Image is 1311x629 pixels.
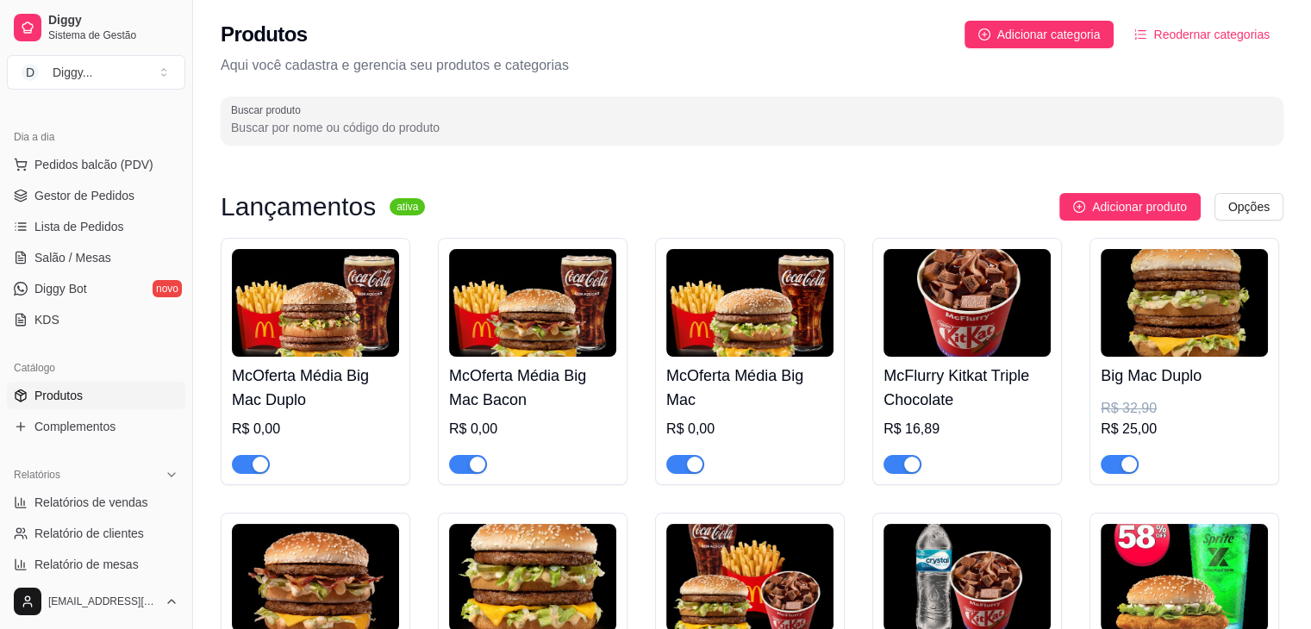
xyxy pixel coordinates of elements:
button: Select a team [7,55,185,90]
h2: Produtos [221,21,308,48]
img: product-image [666,249,833,357]
span: ordered-list [1134,28,1146,40]
span: Reodernar categorias [1153,25,1270,44]
span: KDS [34,311,59,328]
h4: McOferta Média Big Mac [666,364,833,412]
h4: McOferta Média Big Mac Bacon [449,364,616,412]
span: Salão / Mesas [34,249,111,266]
a: Produtos [7,382,185,409]
span: Relatórios de vendas [34,494,148,511]
h3: Lançamentos [221,196,376,217]
a: Lista de Pedidos [7,213,185,240]
div: R$ 0,00 [666,419,833,439]
button: Opções [1214,193,1283,221]
a: Relatório de mesas [7,551,185,578]
span: plus-circle [1073,201,1085,213]
span: Complementos [34,418,115,435]
div: Dia a dia [7,123,185,151]
a: Relatório de clientes [7,520,185,547]
span: Adicionar categoria [997,25,1101,44]
span: Opções [1228,197,1270,216]
div: Diggy ... [53,64,92,81]
a: Relatórios de vendas [7,489,185,516]
span: Pedidos balcão (PDV) [34,156,153,173]
span: Relatórios [14,468,60,482]
p: Aqui você cadastra e gerencia seu produtos e categorias [221,55,1283,76]
div: R$ 32,90 [1101,398,1268,419]
img: product-image [232,249,399,357]
button: Pedidos balcão (PDV) [7,151,185,178]
div: R$ 25,00 [1101,419,1268,439]
span: Relatório de mesas [34,556,139,573]
div: R$ 0,00 [449,419,616,439]
label: Buscar produto [231,103,307,117]
button: Adicionar categoria [965,21,1114,48]
div: Catálogo [7,354,185,382]
a: DiggySistema de Gestão [7,7,185,48]
span: Sistema de Gestão [48,28,178,42]
span: Adicionar produto [1092,197,1187,216]
a: KDS [7,306,185,333]
img: product-image [883,249,1051,357]
input: Buscar produto [231,119,1273,136]
img: product-image [449,249,616,357]
img: product-image [1101,249,1268,357]
span: Diggy Bot [34,280,87,297]
button: Reodernar categorias [1121,21,1283,48]
span: Gestor de Pedidos [34,187,134,204]
div: R$ 16,89 [883,419,1051,439]
span: Lista de Pedidos [34,218,124,235]
h4: Big Mac Duplo [1101,364,1268,388]
a: Complementos [7,413,185,440]
button: Adicionar produto [1059,193,1201,221]
a: Diggy Botnovo [7,275,185,302]
button: [EMAIL_ADDRESS][DOMAIN_NAME] [7,581,185,622]
span: Relatório de clientes [34,525,144,542]
span: Diggy [48,13,178,28]
h4: McFlurry Kitkat Triple Chocolate [883,364,1051,412]
a: Salão / Mesas [7,244,185,271]
span: plus-circle [978,28,990,40]
span: [EMAIL_ADDRESS][DOMAIN_NAME] [48,595,158,608]
h4: McOferta Média Big Mac Duplo [232,364,399,412]
sup: ativa [390,198,425,215]
div: R$ 0,00 [232,419,399,439]
span: Produtos [34,387,83,404]
span: D [22,64,39,81]
a: Gestor de Pedidos [7,182,185,209]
